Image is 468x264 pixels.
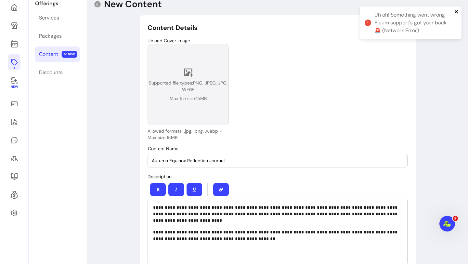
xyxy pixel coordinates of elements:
[148,174,172,179] span: Description
[35,10,80,26] a: Services
[439,216,455,231] iframe: Intercom live chat
[8,18,20,33] a: My Page
[8,205,20,221] a: Settings
[39,50,58,58] div: Content
[35,28,80,44] a: Packages
[8,73,20,93] a: New
[148,37,408,44] p: Upload Cover Image
[35,46,80,62] a: Content NEW
[148,44,229,125] div: Supported file types:PNG, JPEG, JPG, WEBPMax file size:15MB
[8,132,20,148] a: My Messages
[39,14,59,22] div: Services
[148,80,228,93] span: Supported file types: PNG, JPEG, JPG, WEBP
[8,96,20,112] a: Sales
[8,169,20,184] a: Resources
[8,36,20,52] a: Calendar
[8,187,20,203] a: Refer & Earn
[35,65,80,80] a: Discounts
[152,157,403,164] input: Content Name
[10,85,18,89] span: New
[148,128,229,141] p: Allowed formats: .jpg, .png, .webp - Max size 15MB
[148,23,408,32] h5: Content Details
[453,216,458,221] span: 2
[39,69,63,76] div: Discounts
[374,11,452,34] div: Uh oh! Something went wrong – Fluum support's got your back 🚨 (Network Error)
[8,54,20,70] a: Offerings
[8,151,20,166] a: Clients
[62,51,77,58] span: NEW
[148,146,178,152] span: Content Name
[454,9,459,14] button: close
[170,95,207,102] span: Max file size: 15 MB
[8,114,20,130] a: Waivers
[39,32,62,40] div: Packages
